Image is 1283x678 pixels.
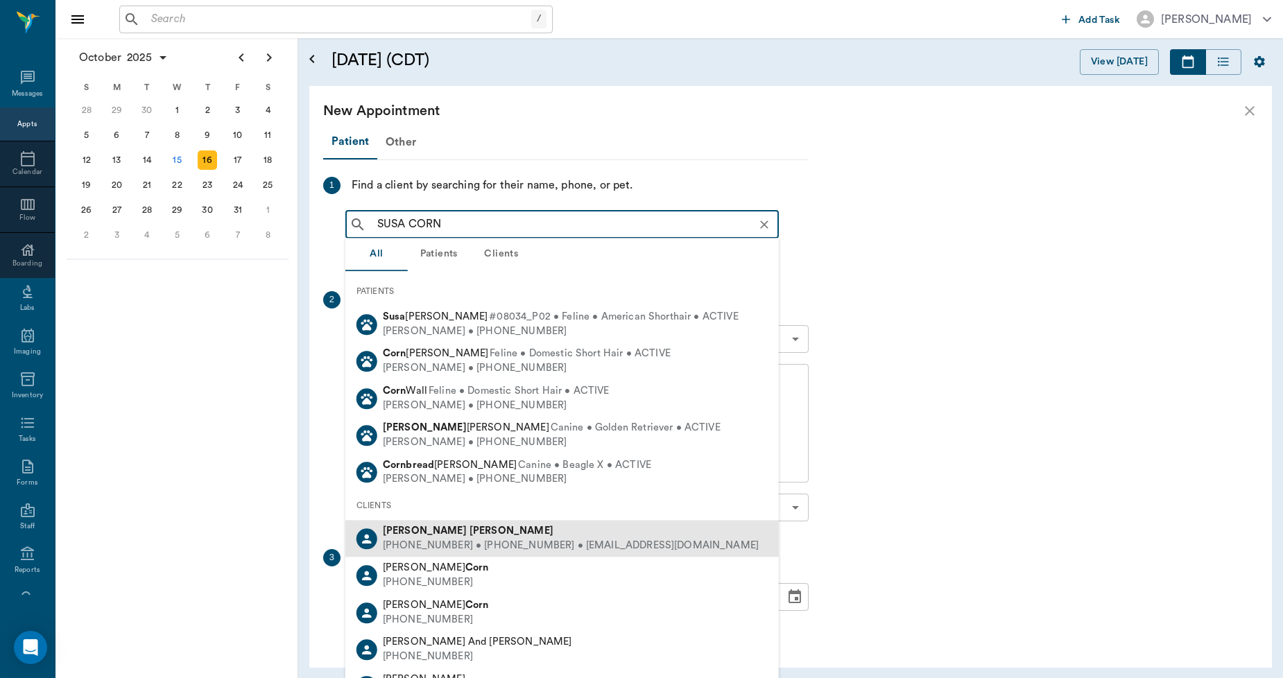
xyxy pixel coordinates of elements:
[107,125,126,145] div: Monday, October 6, 2025
[137,125,157,145] div: Tuesday, October 7, 2025
[14,631,47,664] div: Open Intercom Messenger
[1080,49,1159,75] button: View [DATE]
[162,77,193,98] div: W
[168,101,187,120] div: Wednesday, October 1, 2025
[227,44,255,71] button: Previous page
[383,311,406,322] b: Susa
[228,125,248,145] div: Friday, October 10, 2025
[383,473,651,487] div: [PERSON_NAME] • [PHONE_NUMBER]
[77,125,96,145] div: Sunday, October 5, 2025
[383,650,572,664] div: [PHONE_NUMBER]
[137,225,157,245] div: Tuesday, November 4, 2025
[383,423,467,433] b: [PERSON_NAME]
[383,349,406,359] b: Corn
[198,125,217,145] div: Thursday, October 9, 2025
[383,563,489,573] span: [PERSON_NAME]
[228,175,248,195] div: Friday, October 24, 2025
[323,291,341,308] div: 2
[383,435,721,450] div: [PERSON_NAME] • [PHONE_NUMBER]
[258,101,277,120] div: Saturday, October 4, 2025
[255,44,283,71] button: Next page
[551,421,721,436] span: Canine • Golden Retriever • ACTIVE
[252,77,283,98] div: S
[168,150,187,170] div: Today, Wednesday, October 15, 2025
[331,49,696,71] h5: [DATE] (CDT)
[107,200,126,220] div: Monday, October 27, 2025
[146,10,531,29] input: Search
[383,539,759,553] div: [PHONE_NUMBER] • [PHONE_NUMBER] • [EMAIL_ADDRESS][DOMAIN_NAME]
[137,101,157,120] div: Tuesday, September 30, 2025
[383,399,610,413] div: [PERSON_NAME] • [PHONE_NUMBER]
[258,125,277,145] div: Saturday, October 11, 2025
[168,200,187,220] div: Wednesday, October 29, 2025
[17,478,37,488] div: Forms
[77,101,96,120] div: Sunday, September 28, 2025
[383,385,406,396] b: Corn
[12,89,44,99] div: Messages
[383,385,427,396] span: Wall
[304,33,320,86] button: Open calendar
[383,600,489,610] span: [PERSON_NAME]
[323,177,341,194] div: 1
[258,200,277,220] div: Saturday, November 1, 2025
[383,525,467,536] b: [PERSON_NAME]
[258,175,277,195] div: Saturday, October 25, 2025
[429,384,610,399] span: Feline • Domestic Short Hair • ACTIVE
[383,575,489,590] div: [PHONE_NUMBER]
[124,48,155,67] span: 2025
[198,150,217,170] div: Thursday, October 16, 2025
[14,347,41,357] div: Imaging
[465,600,489,610] b: Corn
[383,613,489,627] div: [PHONE_NUMBER]
[383,349,489,359] span: [PERSON_NAME]
[198,101,217,120] div: Thursday, October 2, 2025
[383,460,517,470] span: [PERSON_NAME]
[20,303,35,313] div: Labs
[137,200,157,220] div: Tuesday, October 28, 2025
[198,200,217,220] div: Thursday, October 30, 2025
[223,77,253,98] div: F
[518,458,651,473] span: Canine • Beagle X • ACTIVE
[383,423,549,433] span: [PERSON_NAME]
[15,565,40,575] div: Reports
[531,10,546,28] div: /
[383,311,488,322] span: [PERSON_NAME]
[71,77,102,98] div: S
[1161,11,1252,28] div: [PERSON_NAME]
[383,460,434,470] b: Cornbread
[323,125,377,159] div: Patient
[228,200,248,220] div: Friday, October 31, 2025
[20,521,35,532] div: Staff
[345,491,779,520] div: CLIENTS
[781,583,809,611] button: Choose date, selected date is Oct 16, 2025
[323,549,341,566] div: 3
[383,637,572,647] span: [PERSON_NAME] And [PERSON_NAME]
[372,215,775,234] input: Search
[383,324,739,339] div: [PERSON_NAME] • [PHONE_NUMBER]
[77,175,96,195] div: Sunday, October 19, 2025
[168,125,187,145] div: Wednesday, October 8, 2025
[490,347,671,362] span: Feline • Domestic Short Hair • ACTIVE
[77,225,96,245] div: Sunday, November 2, 2025
[107,150,126,170] div: Monday, October 13, 2025
[107,175,126,195] div: Monday, October 20, 2025
[377,125,424,159] div: Other
[345,238,408,271] button: All
[470,238,533,271] button: Clients
[470,525,553,536] b: [PERSON_NAME]
[192,77,223,98] div: T
[168,225,187,245] div: Wednesday, November 5, 2025
[137,150,157,170] div: Tuesday, October 14, 2025
[465,563,489,573] b: Corn
[228,225,248,245] div: Friday, November 7, 2025
[1241,103,1258,119] button: close
[383,361,671,376] div: [PERSON_NAME] • [PHONE_NUMBER]
[137,175,157,195] div: Tuesday, October 21, 2025
[12,390,43,401] div: Inventory
[107,225,126,245] div: Monday, November 3, 2025
[323,100,1241,122] div: New Appointment
[489,310,738,324] span: #08034_P02 • Feline • American Shorthair • ACTIVE
[408,238,470,271] button: Patients
[102,77,132,98] div: M
[1056,6,1126,32] button: Add Task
